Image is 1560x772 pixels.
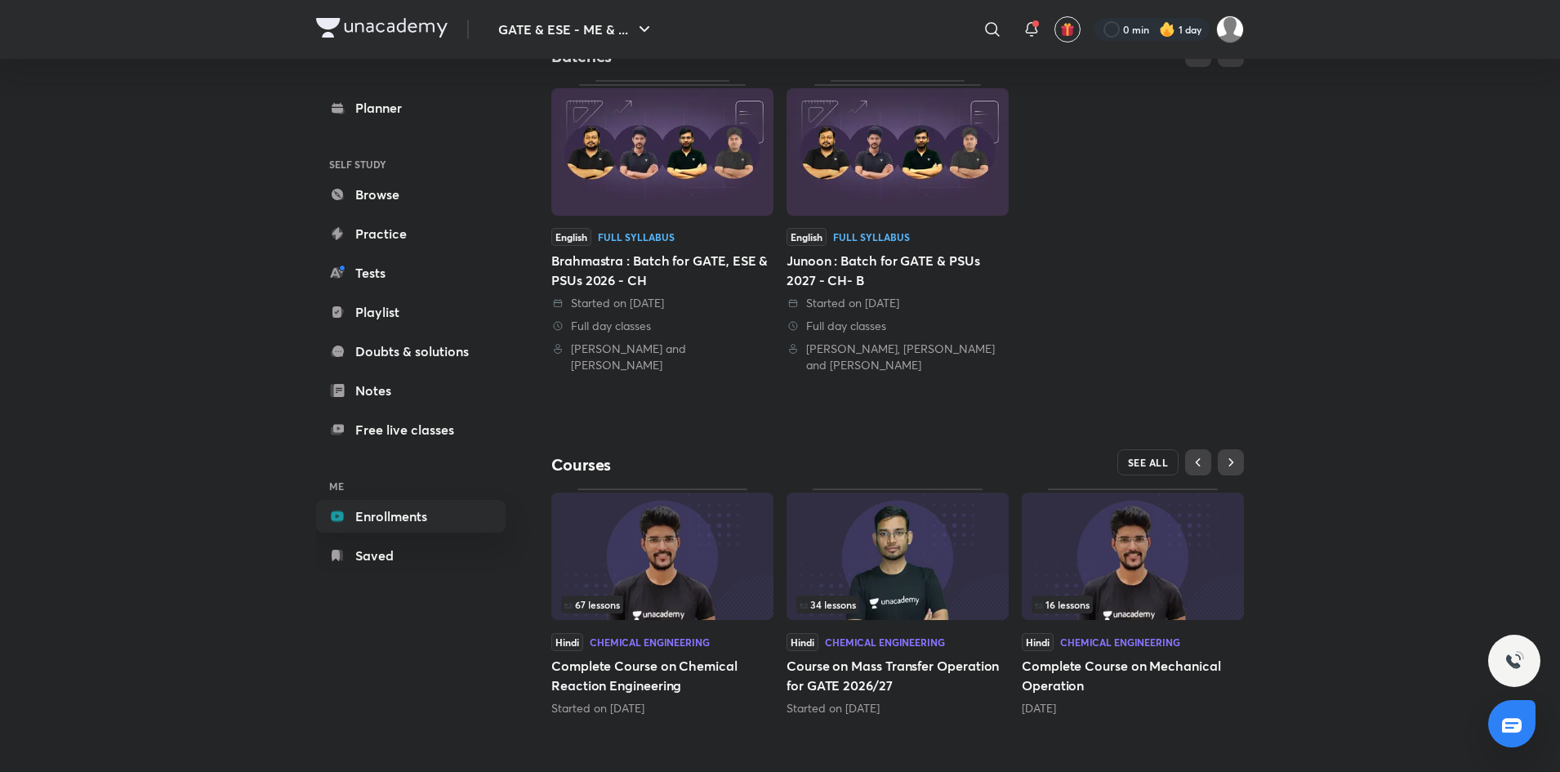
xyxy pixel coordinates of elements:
[787,88,1009,216] img: Thumbnail
[787,295,1009,311] div: Started on 27 Jun 2025
[316,178,506,211] a: Browse
[316,296,506,328] a: Playlist
[1035,600,1090,609] span: 16 lessons
[561,596,764,614] div: infosection
[1032,596,1234,614] div: left
[1504,651,1524,671] img: ttu
[316,413,506,446] a: Free live classes
[1060,637,1180,647] div: Chemical Engineering
[561,596,764,614] div: infocontainer
[551,318,773,334] div: Full day classes
[1054,16,1081,42] button: avatar
[316,18,448,42] a: Company Logo
[551,88,773,216] img: Thumbnail
[551,700,773,716] div: Started on Aug 29
[800,600,856,609] span: 34 lessons
[787,633,818,651] span: Hindi
[551,633,583,651] span: Hindi
[551,80,773,373] a: ThumbnailEnglishFull SyllabusBrahmastra : Batch for GATE, ESE & PSUs 2026 - CH Started on [DATE] ...
[564,600,620,609] span: 67 lessons
[551,295,773,311] div: Started on 31 Jul 2025
[551,489,773,716] div: Complete Course on Chemical Reaction Engineering
[551,341,773,373] div: Devendra Poonia and Ankur Bansal
[551,454,898,475] h4: Courses
[561,596,764,614] div: left
[787,80,1009,373] a: ThumbnailEnglishFull SyllabusJunoon : Batch for GATE & PSUs 2027 - CH- B Started on [DATE] Full d...
[1022,700,1244,716] div: 2 months ago
[787,341,1009,373] div: Devendra Poonia, Manish Rajput and Aman Raj
[1216,16,1244,43] img: Prakhar Mishra
[1128,457,1169,468] span: SEE ALL
[316,539,506,572] a: Saved
[787,251,1009,290] div: Junoon : Batch for GATE & PSUs 2027 - CH- B
[796,596,999,614] div: infosection
[787,700,1009,716] div: Started on Jul 24
[1022,633,1054,651] span: Hindi
[1022,656,1244,695] h5: Complete Course on Mechanical Operation
[1032,596,1234,614] div: infocontainer
[316,91,506,124] a: Planner
[316,217,506,250] a: Practice
[488,13,664,46] button: GATE & ESE - ME & ...
[787,318,1009,334] div: Full day classes
[316,18,448,38] img: Company Logo
[551,251,773,290] div: Brahmastra : Batch for GATE, ESE & PSUs 2026 - CH
[551,228,591,246] span: English
[833,232,910,242] div: Full Syllabus
[1022,489,1244,716] div: Complete Course on Mechanical Operation
[316,500,506,533] a: Enrollments
[787,656,1009,695] h5: Course on Mass Transfer Operation for GATE 2026/27
[796,596,999,614] div: infocontainer
[316,374,506,407] a: Notes
[1032,596,1234,614] div: infosection
[316,472,506,500] h6: ME
[598,232,675,242] div: Full Syllabus
[316,335,506,368] a: Doubts & solutions
[1060,22,1075,37] img: avatar
[1159,21,1175,38] img: streak
[825,637,945,647] div: Chemical Engineering
[316,150,506,178] h6: SELF STUDY
[551,656,773,695] h5: Complete Course on Chemical Reaction Engineering
[1022,493,1244,620] img: Thumbnail
[590,637,710,647] div: Chemical Engineering
[787,228,827,246] span: English
[787,493,1009,620] img: Thumbnail
[787,489,1009,716] div: Course on Mass Transfer Operation for GATE 2026/27
[796,596,999,614] div: left
[1117,449,1179,475] button: SEE ALL
[551,493,773,620] img: Thumbnail
[316,257,506,289] a: Tests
